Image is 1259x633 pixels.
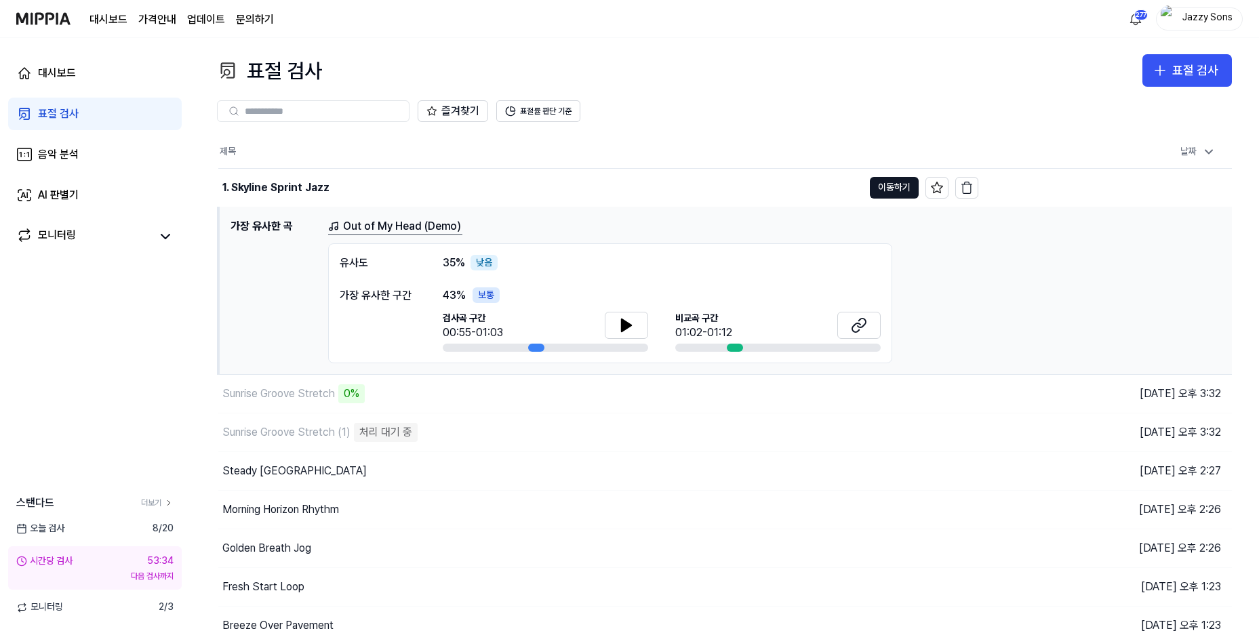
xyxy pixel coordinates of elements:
[1142,54,1232,87] button: 표절 검사
[222,463,367,479] div: Steady [GEOGRAPHIC_DATA]
[38,146,79,163] div: 음악 분석
[8,138,182,171] a: 음악 분석
[231,218,317,364] h1: 가장 유사한 곡
[328,218,462,235] a: Out of My Head (Demo)
[187,12,225,28] a: 업데이트
[16,227,152,246] a: 모니터링
[443,312,503,325] span: 검사곡 구간
[16,522,64,535] span: 오늘 검사
[340,255,416,271] div: 유사도
[978,529,1232,568] td: [DATE] 오후 2:26
[340,287,416,304] div: 가장 유사한 구간
[222,424,351,441] div: Sunrise Groove Stretch (1)
[496,100,580,122] button: 표절률 판단 기준
[978,491,1232,529] td: [DATE] 오후 2:26
[38,187,79,203] div: AI 판별기
[222,386,335,402] div: Sunrise Groove Stretch
[443,325,503,341] div: 00:55-01:03
[443,255,465,271] span: 35 %
[8,57,182,89] a: 대시보드
[138,12,176,28] button: 가격안내
[978,375,1232,413] td: [DATE] 오후 3:32
[236,12,274,28] a: 문의하기
[159,600,174,614] span: 2 / 3
[16,571,174,582] div: 다음 검사까지
[1156,7,1243,30] button: profileJazzy Sons
[222,579,304,595] div: Fresh Start Loop
[89,12,127,28] a: 대시보드
[222,502,339,518] div: Morning Horizon Rhythm
[675,325,732,341] div: 01:02-01:12
[978,413,1232,452] td: [DATE] 오후 3:32
[141,497,174,509] a: 더보기
[16,600,63,614] span: 모니터링
[147,554,174,568] div: 53:34
[1172,61,1218,81] div: 표절 검사
[222,180,329,196] div: 1. Skyline Sprint Jazz
[38,227,76,246] div: 모니터링
[16,495,54,511] span: 스탠다드
[978,452,1232,491] td: [DATE] 오후 2:27
[978,168,1232,207] td: [DATE] 오후 3:33
[1127,11,1144,27] img: 알림
[153,522,174,535] span: 8 / 20
[8,179,182,211] a: AI 판별기
[473,287,500,304] div: 보통
[8,98,182,130] a: 표절 검사
[471,255,498,271] div: 낮음
[38,106,79,122] div: 표절 검사
[218,136,978,168] th: 제목
[16,554,73,568] div: 시간당 검사
[354,423,418,442] div: 처리 대기 중
[222,540,311,556] div: Golden Breath Jog
[418,100,488,122] button: 즐겨찾기
[443,287,466,304] span: 43 %
[1175,141,1221,163] div: 날짜
[1134,9,1148,20] div: 277
[870,177,919,199] button: 이동하기
[1181,11,1234,26] div: Jazzy Sons
[1125,8,1146,30] button: 알림277
[675,312,732,325] span: 비교곡 구간
[1161,5,1177,33] img: profile
[217,54,322,87] div: 표절 검사
[38,65,76,81] div: 대시보드
[978,568,1232,607] td: [DATE] 오후 1:23
[338,384,365,403] div: 0%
